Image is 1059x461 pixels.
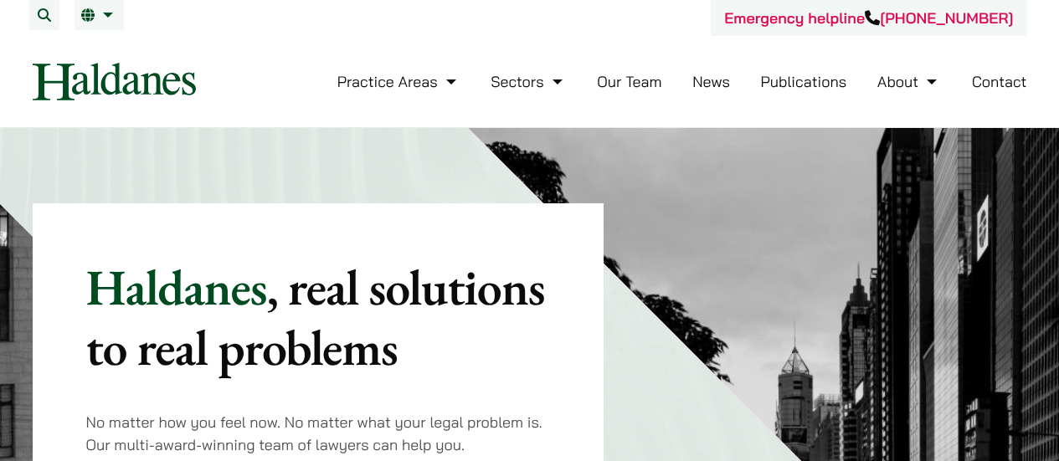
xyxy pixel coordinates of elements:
a: Contact [972,72,1027,91]
a: Emergency helpline[PHONE_NUMBER] [724,8,1013,28]
a: Sectors [491,72,566,91]
a: News [692,72,730,91]
p: No matter how you feel now. No matter what your legal problem is. Our multi-award-winning team of... [86,411,551,456]
img: Logo of Haldanes [33,63,196,100]
p: Haldanes [86,257,551,377]
a: EN [81,8,117,22]
a: About [877,72,941,91]
a: Publications [761,72,847,91]
mark: , real solutions to real problems [86,254,545,380]
a: Practice Areas [337,72,460,91]
a: Our Team [597,72,661,91]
